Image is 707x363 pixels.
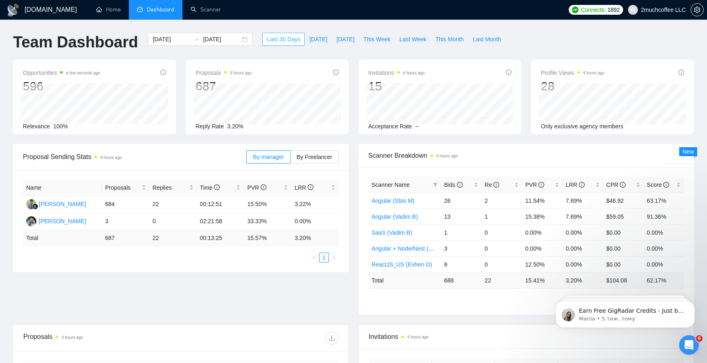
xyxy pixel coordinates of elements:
span: info-circle [493,182,499,188]
td: 15.41 % [522,272,563,288]
span: user [630,7,636,13]
div: [PERSON_NAME] [39,217,86,226]
span: Scanner Breakdown [368,150,684,161]
a: Angular (Stas M) [372,197,414,204]
input: Start date [153,35,190,44]
a: setting [691,7,704,13]
span: LRR [566,181,585,188]
td: 3 [102,213,149,230]
span: 1892 [608,5,620,14]
td: 62.17 % [644,272,684,288]
span: Invitations [368,68,425,78]
span: Relevance [23,123,50,130]
div: 687 [196,78,252,94]
td: 0 [482,224,522,240]
span: 6 [696,335,702,342]
span: info-circle [506,69,511,75]
td: 63.17% [644,193,684,208]
time: 4 hours ago [230,71,252,75]
button: This Month [431,33,468,46]
span: New [682,148,694,155]
span: Acceptance Rate [368,123,412,130]
li: Next Page [329,253,339,262]
td: 3.20 % [563,272,603,288]
span: Last Week [399,35,426,44]
a: DM[PERSON_NAME] [26,217,86,224]
button: download [325,332,338,345]
td: 15.50% [244,196,291,213]
time: 4 hours ago [403,71,425,75]
td: 7.69% [563,208,603,224]
span: [DATE] [309,35,327,44]
span: info-circle [160,69,166,75]
td: 688 [441,272,482,288]
span: PVR [525,181,545,188]
button: This Week [359,33,395,46]
td: 12.50% [522,256,563,272]
span: Proposal Sending Stats [23,152,246,162]
span: setting [691,7,703,13]
button: Last 30 Days [262,33,305,46]
span: Time [200,184,220,191]
span: Last 30 Days [267,35,300,44]
td: 0 [482,240,522,256]
td: 22 [482,272,522,288]
td: 1 [441,224,482,240]
span: info-circle [663,182,669,188]
span: 100% [53,123,68,130]
button: [DATE] [305,33,332,46]
td: 22 [149,230,197,246]
img: DM [26,216,36,226]
button: Last Week [395,33,431,46]
td: 33.33% [244,213,291,230]
td: $ 104.08 [603,272,644,288]
span: info-circle [261,184,266,190]
span: filter [433,182,438,187]
span: 3.20% [227,123,243,130]
span: CPR [606,181,626,188]
input: End date [203,35,240,44]
h1: Team Dashboard [13,33,138,52]
td: 1 [482,208,522,224]
td: 26 [441,193,482,208]
td: 15.38% [522,208,563,224]
time: a few seconds ago [66,71,100,75]
th: Proposals [102,180,149,196]
time: 4 hours ago [436,154,458,158]
td: 0.00% [644,240,684,256]
button: left [309,253,319,262]
span: This Month [435,35,464,44]
td: $0.00 [603,240,644,256]
a: 1 [320,253,329,262]
a: Angular (Vadim B) [372,213,418,220]
td: 11.54% [522,193,563,208]
td: 8 [441,256,482,272]
td: 0.00% [644,224,684,240]
a: searchScanner [191,6,221,13]
td: 0.00% [522,224,563,240]
button: Last Month [468,33,505,46]
span: Connects: [581,5,606,14]
span: info-circle [308,184,313,190]
td: 2 [482,193,522,208]
span: swap-right [193,36,200,43]
td: Total [368,272,441,288]
span: info-circle [214,184,220,190]
th: Replies [149,180,197,196]
td: 687 [102,230,149,246]
td: $59.05 [603,208,644,224]
td: 00:13:25 [197,230,244,246]
td: 22 [149,196,197,213]
span: info-circle [620,182,626,188]
td: Total [23,230,102,246]
div: Proposals [23,332,181,345]
time: 4 hours ago [100,155,122,160]
iframe: Intercom live chat [679,335,699,355]
time: 4 hours ago [61,335,83,340]
span: filter [431,179,439,191]
span: This Week [363,35,390,44]
button: [DATE] [332,33,359,46]
span: Opportunities [23,68,100,78]
a: homeHome [96,6,121,13]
